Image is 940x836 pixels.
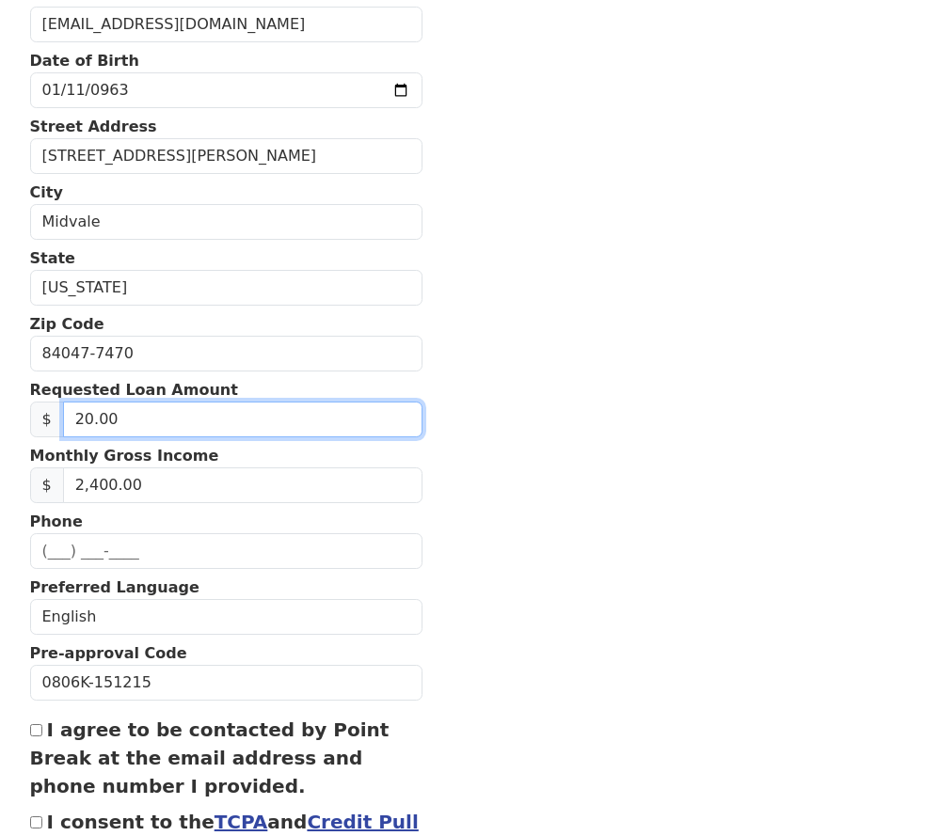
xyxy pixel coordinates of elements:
input: Monthly Gross Income [63,467,422,503]
input: Zip Code [30,336,422,371]
strong: State [30,249,75,267]
p: Monthly Gross Income [30,445,422,467]
input: (___) ___-____ [30,533,422,569]
input: Re-Enter Email Address [30,7,422,42]
strong: Date of Birth [30,52,139,70]
strong: Street Address [30,118,157,135]
a: TCPA [215,811,268,833]
input: Street Address [30,138,422,174]
strong: Phone [30,513,83,530]
span: $ [30,402,64,437]
input: 0.00 [63,402,422,437]
strong: Zip Code [30,315,104,333]
strong: Preferred Language [30,578,199,596]
strong: City [30,183,63,201]
span: $ [30,467,64,503]
input: Pre-approval Code [30,665,422,701]
input: City [30,204,422,240]
label: I agree to be contacted by Point Break at the email address and phone number I provided. [30,718,390,797]
strong: Pre-approval Code [30,644,187,662]
strong: Requested Loan Amount [30,381,238,399]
